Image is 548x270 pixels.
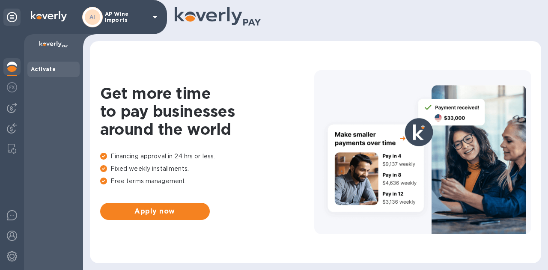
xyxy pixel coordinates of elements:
div: Unpin categories [3,9,21,26]
h1: Get more time to pay businesses around the world [100,84,314,138]
p: AP Wine Imports [105,11,148,23]
p: Fixed weekly installments. [100,164,314,173]
img: Foreign exchange [7,82,17,92]
button: Apply now [100,203,210,220]
span: Apply now [107,206,203,217]
p: Financing approval in 24 hrs or less. [100,152,314,161]
img: Logo [31,11,67,21]
b: AI [89,14,95,20]
p: Free terms management. [100,177,314,186]
b: Activate [31,66,56,72]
